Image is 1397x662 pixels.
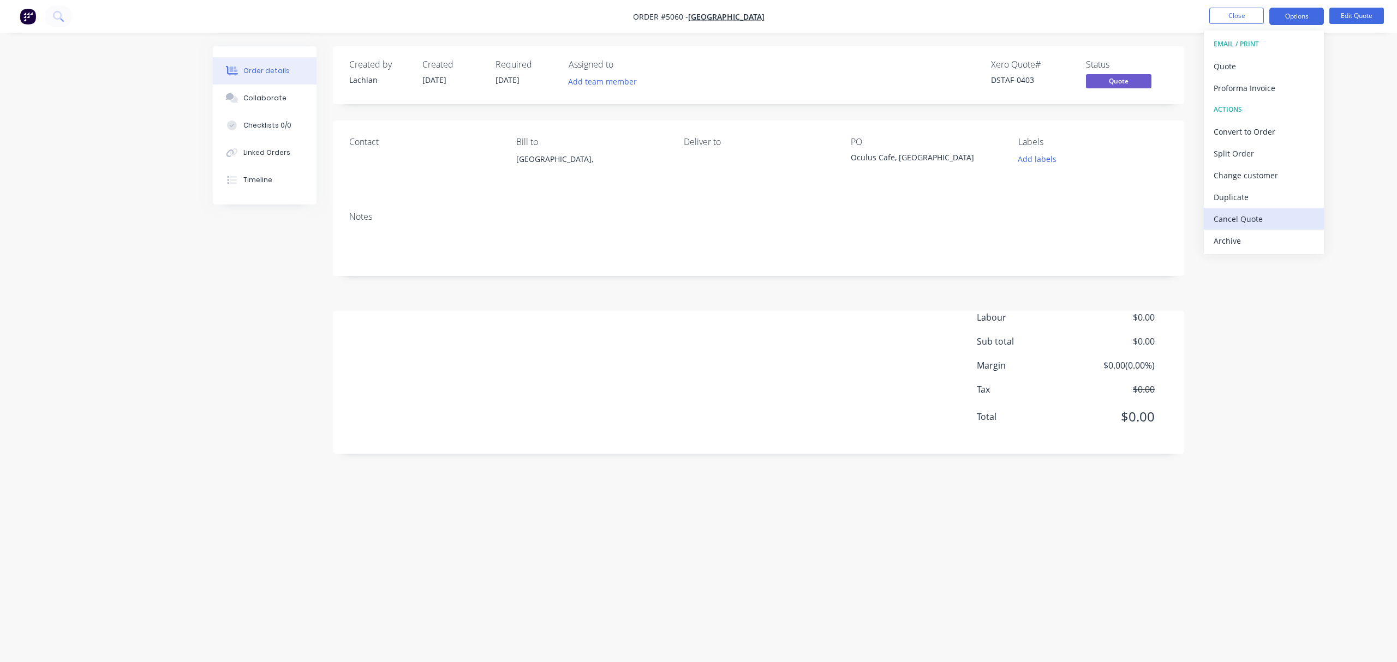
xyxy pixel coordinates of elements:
span: $0.00 [1074,383,1155,396]
span: [DATE] [495,75,520,85]
div: Lachlan [349,74,409,86]
div: Collaborate [243,93,286,103]
div: Required [495,59,556,70]
div: Duplicate [1214,189,1314,205]
span: Quote [1086,74,1151,88]
button: Options [1269,8,1324,25]
button: Add team member [563,74,643,89]
div: Notes [349,212,1168,222]
button: Add team member [569,74,643,89]
button: Checklists 0/0 [213,112,317,139]
button: Close [1209,8,1264,24]
div: Cancel Quote [1214,211,1314,227]
div: [GEOGRAPHIC_DATA], [516,152,666,186]
span: Sub total [977,335,1074,348]
div: Checklists 0/0 [243,121,291,130]
button: Linked Orders [213,139,317,166]
div: Deliver to [684,137,833,147]
div: Created by [349,59,409,70]
span: $0.00 ( 0.00 %) [1074,359,1155,372]
div: Order details [243,66,290,76]
div: Contact [349,137,499,147]
div: [GEOGRAPHIC_DATA], [516,152,666,167]
div: Created [422,59,482,70]
div: ACTIONS [1214,103,1314,117]
img: Factory [20,8,36,25]
div: Timeline [243,175,272,185]
div: Status [1086,59,1168,70]
div: Bill to [516,137,666,147]
div: Archive [1214,233,1314,249]
button: Add labels [1012,152,1062,166]
span: [DATE] [422,75,446,85]
button: Edit Quote [1329,8,1384,24]
a: [GEOGRAPHIC_DATA] [688,11,765,22]
div: Assigned to [569,59,678,70]
span: Order #5060 - [633,11,688,22]
div: Change customer [1214,167,1314,183]
span: Tax [977,383,1074,396]
span: $0.00 [1074,335,1155,348]
button: Collaborate [213,85,317,112]
div: Quote [1214,58,1314,74]
button: Timeline [213,166,317,194]
span: Labour [977,311,1074,324]
div: DSTAF-0403 [991,74,1073,86]
div: Oculus Cafe, [GEOGRAPHIC_DATA] [851,152,987,167]
span: Total [977,410,1074,423]
span: $0.00 [1074,311,1155,324]
div: PO [851,137,1000,147]
button: Order details [213,57,317,85]
div: Xero Quote # [991,59,1073,70]
div: Labels [1018,137,1168,147]
span: Margin [977,359,1074,372]
div: Proforma Invoice [1214,80,1314,96]
span: $0.00 [1074,407,1155,426]
div: Linked Orders [243,148,290,158]
div: EMAIL / PRINT [1214,37,1314,51]
div: Convert to Order [1214,124,1314,140]
div: Split Order [1214,146,1314,161]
